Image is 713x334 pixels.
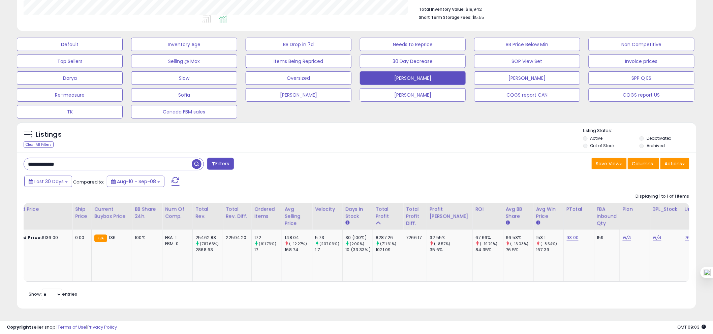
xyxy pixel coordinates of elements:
[647,143,665,148] label: Archived
[34,178,64,185] span: Last 30 Days
[24,176,72,187] button: Last 30 Days
[620,203,650,230] th: CSV column name: cust_attr_5_Plan
[345,247,373,253] div: 10 (33.33%)
[315,235,342,241] div: 5.73
[476,247,503,253] div: 84.35%
[131,38,237,51] button: Inventory Age
[107,176,164,187] button: Aug-10 - Sep-08
[315,247,342,253] div: 1.7
[480,241,498,246] small: (-19.79%)
[109,234,116,241] span: 136
[94,235,107,242] small: FBA
[131,71,237,85] button: Slow
[406,206,424,227] div: Total Profit Diff.
[650,203,682,230] th: CSV column name: cust_attr_3_3PL_Stock
[226,235,246,241] div: 22594.20
[254,206,279,220] div: Ordered Items
[597,206,617,227] div: FBA inbound Qty
[285,206,309,227] div: Avg Selling Price
[7,324,117,331] div: seller snap | |
[567,234,579,241] a: 93.00
[592,158,627,169] button: Save View
[653,206,679,213] div: 3PL_Stock
[474,38,580,51] button: BB Price Below Min
[117,178,156,185] span: Aug-10 - Sep-08
[131,55,237,68] button: Selling @ Max
[419,14,471,20] b: Short Term Storage Fees:
[360,55,466,68] button: 30 Day Decrease
[289,241,307,246] small: (-12.27%)
[11,235,67,241] div: $136.00
[135,206,159,220] div: BB Share 24h.
[135,235,157,241] div: 100%
[632,160,653,167] span: Columns
[315,206,340,213] div: Velocity
[207,158,234,170] button: Filters
[75,235,86,241] div: 0.00
[376,206,400,220] div: Total Profit
[131,88,237,102] button: Sofia
[660,158,689,169] button: Actions
[541,241,557,246] small: (-8.54%)
[11,206,69,213] div: Listed Price
[195,206,220,220] div: Total Rev.
[17,105,123,119] button: TK
[200,241,219,246] small: (787.63%)
[589,88,694,102] button: COGS report US
[536,235,564,241] div: 153.1
[678,324,706,330] span: 2025-10-9 09:03 GMT
[24,141,54,148] div: Clear All Filters
[506,235,533,241] div: 66.53%
[474,88,580,102] button: COGS report CAN
[474,55,580,68] button: SOP View Set
[589,38,694,51] button: Non Competitive
[285,247,312,253] div: 168.74
[623,234,631,241] a: N/A
[474,71,580,85] button: [PERSON_NAME]
[29,291,77,297] span: Show: entries
[75,206,89,220] div: Ship Price
[506,247,533,253] div: 76.5%
[376,235,403,241] div: 8287.26
[636,193,689,200] div: Displaying 1 to 1 of 1 items
[165,235,187,241] div: FBA: 1
[254,247,282,253] div: 17
[430,235,473,241] div: 32.55%
[419,5,684,13] li: $18,942
[165,241,187,247] div: FBM: 0
[430,247,473,253] div: 35.6%
[360,38,466,51] button: Needs to Reprice
[406,235,422,241] div: 7266.17
[685,206,712,213] div: Unshipped
[653,234,661,241] a: N/A
[195,235,223,241] div: 25462.83
[73,179,104,185] span: Compared to:
[17,88,123,102] button: Re-measure
[226,206,249,220] div: Total Rev. Diff.
[17,71,123,85] button: Darya
[536,220,540,226] small: Avg Win Price.
[589,71,694,85] button: SPP Q ES
[506,206,531,220] div: Avg BB Share
[17,55,123,68] button: Top Sellers
[259,241,276,246] small: (911.76%)
[628,158,659,169] button: Columns
[536,206,561,220] div: Avg Win Price
[472,14,484,21] span: $5.55
[564,203,594,230] th: CSV column name: cust_attr_1_PTotal
[246,38,351,51] button: BB Drop in 7d
[434,241,451,246] small: (-8.57%)
[376,247,403,253] div: 1021.09
[430,206,470,220] div: Profit [PERSON_NAME]
[165,206,190,220] div: Num of Comp.
[583,128,696,134] p: Listing States:
[345,206,370,220] div: Days In Stock
[685,234,697,241] a: 76.00
[419,6,465,12] b: Total Inventory Value:
[350,241,365,246] small: (200%)
[195,247,223,253] div: 2868.63
[320,241,339,246] small: (237.06%)
[360,88,466,102] button: [PERSON_NAME]
[345,220,349,226] small: Days In Stock.
[246,88,351,102] button: [PERSON_NAME]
